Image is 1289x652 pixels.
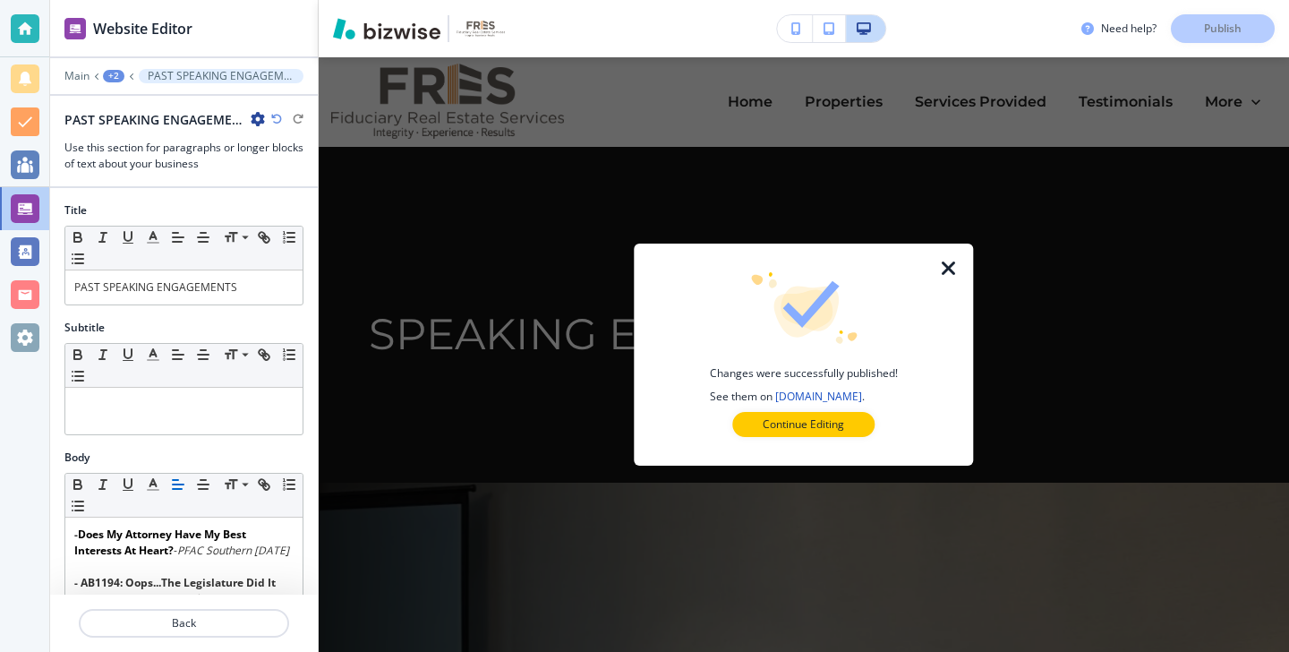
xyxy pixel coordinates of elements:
[74,527,249,558] strong: Does My Attorney Have My Best Interests At Heart?
[763,416,844,433] p: Continue Editing
[93,18,192,39] h2: Website Editor
[79,609,289,638] button: Back
[64,202,87,219] h2: Title
[74,527,294,559] p: -
[74,527,78,542] strong: -
[139,69,303,83] button: PAST SPEAKING ENGAGEMENTS
[710,365,898,405] h4: Changes were successfully published! See them on .
[457,21,505,36] img: Your Logo
[64,140,303,172] h3: Use this section for paragraphs or longer blocks of text about your business
[81,615,287,631] p: Back
[74,575,294,607] p: -
[64,110,243,129] h2: PAST SPEAKING ENGAGEMENTS
[1101,21,1157,37] h3: Need help?
[64,450,90,466] h2: Body
[148,70,295,82] p: PAST SPEAKING ENGAGEMENTS
[103,70,124,82] button: +2
[64,70,90,82] button: Main
[74,575,278,606] strong: - AB1194: Oops...The Legislature Did It Again
[74,279,294,296] p: PAST SPEAKING ENGAGEMENTS
[333,18,440,39] img: Bizwise Logo
[749,272,858,344] img: icon
[64,18,86,39] img: editor icon
[64,320,105,336] h2: Subtitle
[108,591,233,606] em: PFAC Annual Conference
[177,543,289,558] em: PFAC Southern [DATE]
[732,412,875,437] button: Continue Editing
[775,389,862,404] a: [DOMAIN_NAME]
